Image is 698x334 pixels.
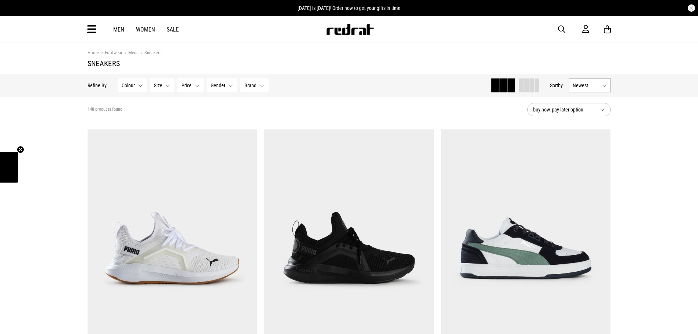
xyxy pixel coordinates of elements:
[181,82,192,88] span: Price
[177,78,204,92] button: Price
[326,24,374,35] img: Redrat logo
[17,146,24,153] button: Close teaser
[118,78,147,92] button: Colour
[298,5,400,11] span: [DATE] is [DATE]! Order now to get your gifts in time
[558,82,563,88] span: by
[533,105,594,114] span: buy now, pay later option
[569,78,611,92] button: Newest
[88,50,99,55] a: Home
[88,82,107,88] p: Refine By
[207,78,237,92] button: Gender
[527,103,611,116] button: buy now, pay later option
[211,82,225,88] span: Gender
[240,78,269,92] button: Brand
[573,82,599,88] span: Newest
[113,26,124,33] a: Men
[88,59,611,68] h1: Sneakers
[136,26,155,33] a: Women
[154,82,162,88] span: Size
[150,78,174,92] button: Size
[88,107,122,113] span: 148 products found
[122,50,139,57] a: Mens
[550,81,563,90] button: Sortby
[244,82,256,88] span: Brand
[99,50,122,57] a: Footwear
[167,26,179,33] a: Sale
[139,50,162,57] a: Sneakers
[122,82,135,88] span: Colour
